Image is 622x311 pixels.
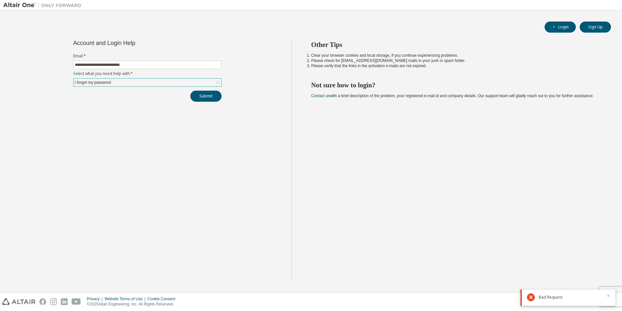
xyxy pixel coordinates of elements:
button: Login [545,22,576,33]
img: instagram.svg [50,298,57,305]
li: Please check for [EMAIL_ADDRESS][DOMAIN_NAME] mails in your junk or spam folder. [311,58,600,63]
p: © 2025 Altair Engineering, Inc. All Rights Reserved. [87,302,179,307]
div: I forgot my password [74,79,221,86]
div: Privacy [87,296,104,302]
label: Email [73,53,222,59]
img: facebook.svg [39,298,46,305]
li: Clear your browser cookies and local storage, if you continue experiencing problems. [311,53,600,58]
img: Altair One [3,2,85,8]
div: Cookie Consent [147,296,179,302]
h2: Not sure how to login? [311,81,600,89]
span: with a brief description of the problem, your registered e-mail id and company details. Our suppo... [311,94,594,98]
div: Account and Login Help [73,40,192,46]
label: Select what you need help with [73,71,222,76]
button: Sign Up [580,22,611,33]
button: Submit [190,91,222,102]
img: linkedin.svg [61,298,68,305]
div: I forgot my password [74,79,112,86]
li: Please verify that the links in the activation e-mails are not expired. [311,63,600,68]
h2: Other Tips [311,40,600,49]
div: Website Terms of Use [104,296,147,302]
a: Contact us [311,94,330,98]
img: altair_logo.svg [2,298,35,305]
img: youtube.svg [72,298,81,305]
span: Bad Request [539,295,562,300]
